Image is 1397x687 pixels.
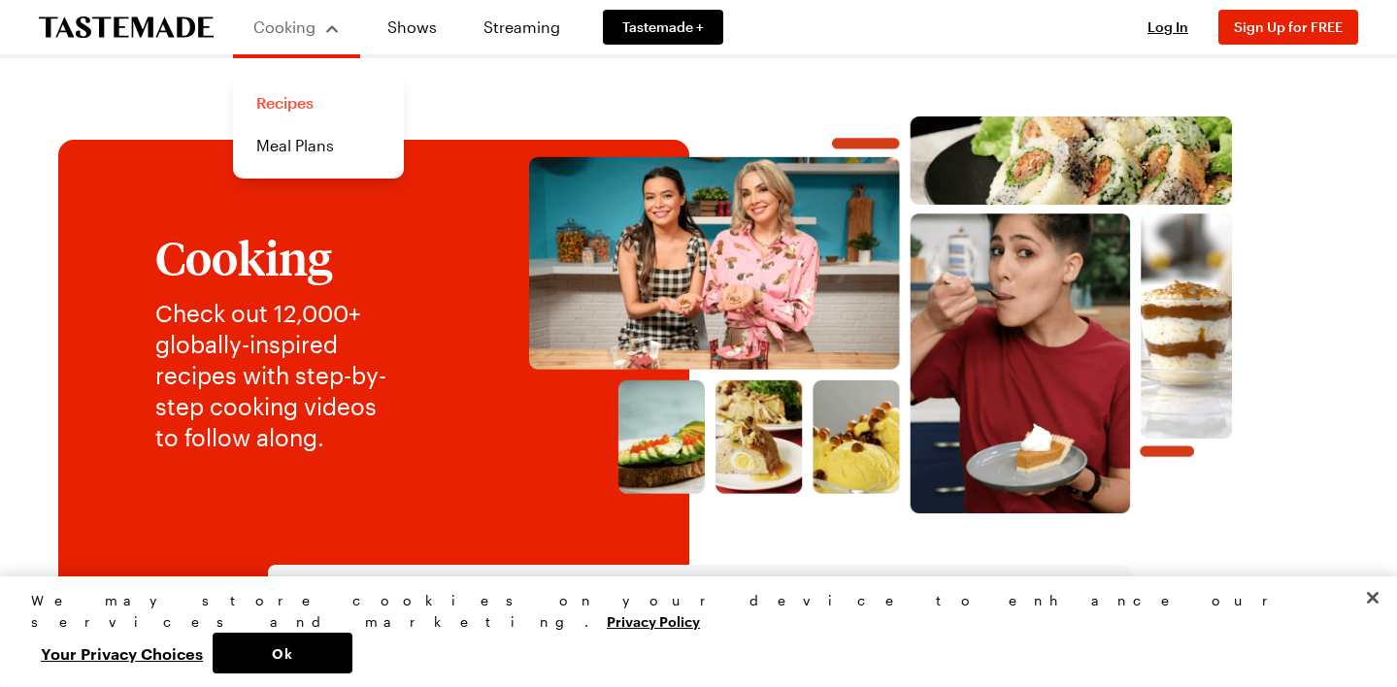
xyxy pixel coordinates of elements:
span: Cooking [253,17,316,36]
p: Check out 12,000+ globally-inspired recipes with step-by-step cooking videos to follow along. [155,298,403,453]
button: Ok [213,633,352,673]
a: More information about your privacy, opens in a new tab [607,611,700,630]
div: We may store cookies on your device to enhance our services and marketing. [31,590,1349,633]
span: Log In [1148,18,1188,35]
button: Sign Up for FREE [1218,10,1358,45]
button: Your Privacy Choices [31,633,213,673]
div: Cooking [233,70,404,179]
button: Close [1351,576,1394,619]
a: To Tastemade Home Page [39,16,214,39]
h1: Cooking [155,232,403,282]
span: Tastemade + [622,17,704,37]
div: Privacy [31,590,1349,673]
a: Recipes [245,82,392,124]
a: Tastemade + [603,10,723,45]
img: Explore recipes [442,116,1319,514]
span: Sign Up for FREE [1234,18,1343,35]
a: Meal Plans [245,124,392,167]
button: Log In [1129,17,1207,37]
button: Cooking [252,8,341,47]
